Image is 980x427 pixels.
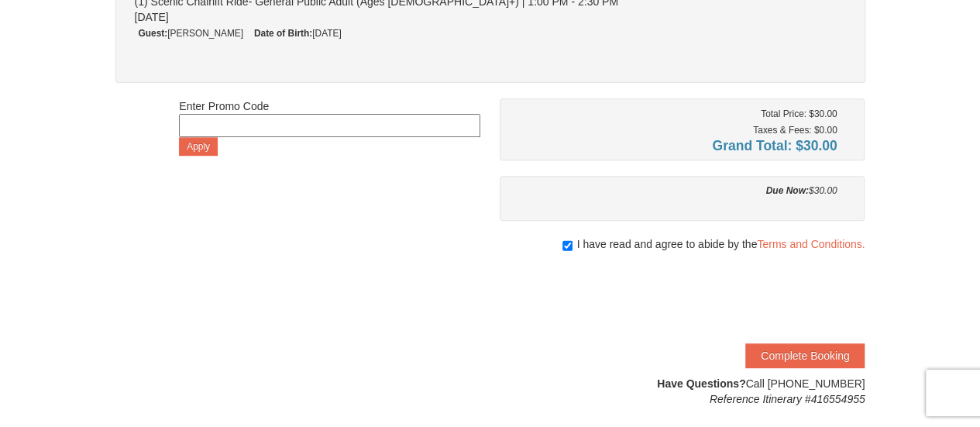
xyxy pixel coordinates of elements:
[761,108,837,119] small: Total Price: $30.00
[765,185,808,196] strong: Due Now:
[139,28,168,39] strong: Guest:
[254,28,342,39] small: [DATE]
[745,343,865,368] button: Complete Booking
[757,238,865,250] a: Terms and Conditions.
[629,267,865,328] iframe: reCAPTCHA
[139,28,243,39] small: [PERSON_NAME]
[179,98,480,156] div: Enter Promo Code
[710,393,865,405] em: Reference Itinerary #416554955
[500,376,865,407] div: Call [PHONE_NUMBER]
[511,183,837,198] div: $30.00
[657,377,745,390] strong: Have Questions?
[753,125,837,136] small: Taxes & Fees: $0.00
[254,28,312,39] strong: Date of Birth:
[511,138,837,153] h4: Grand Total: $30.00
[576,236,865,252] span: I have read and agree to abide by the
[179,137,218,156] button: Apply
